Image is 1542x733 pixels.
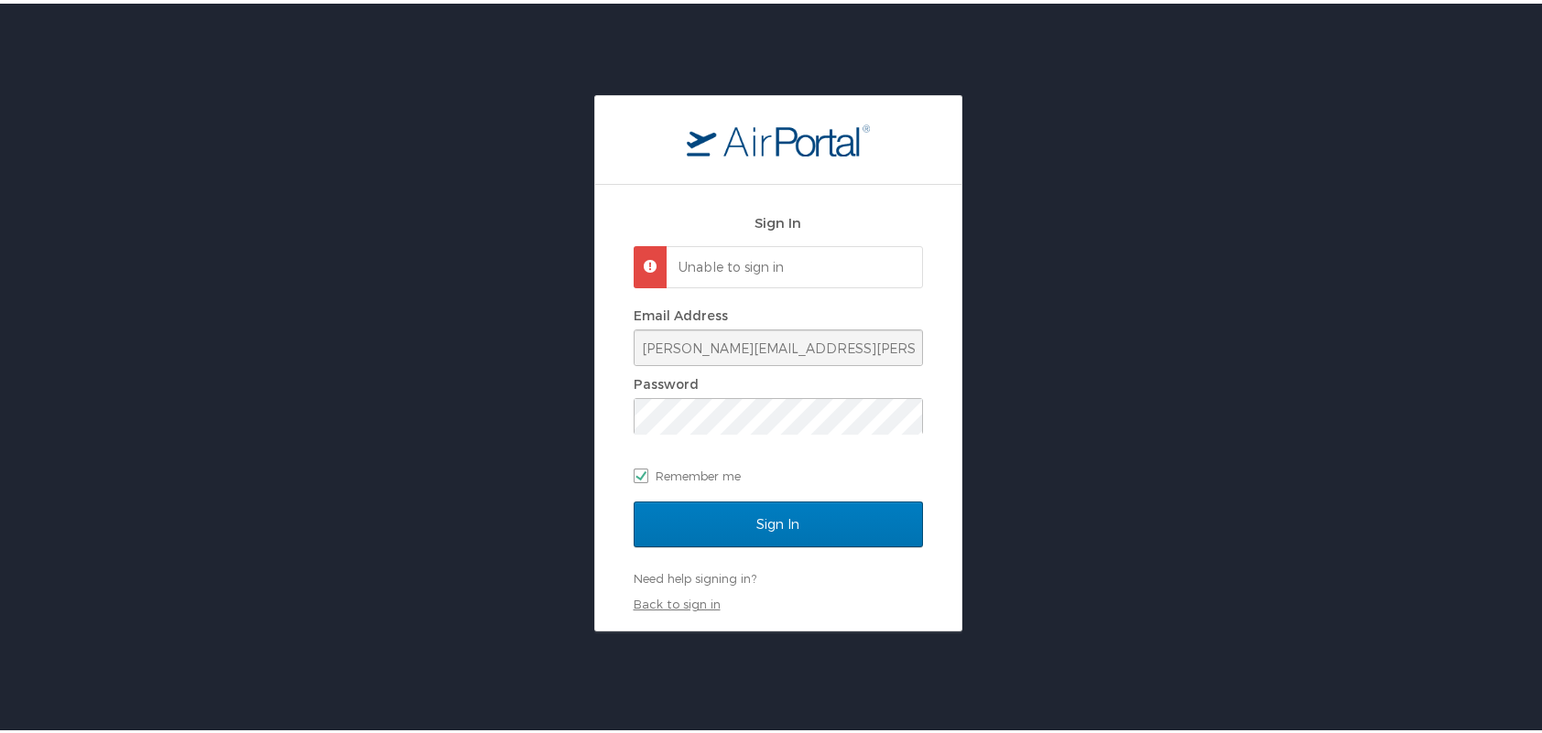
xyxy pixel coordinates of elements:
input: Sign In [634,498,923,544]
p: Unable to sign in [679,254,906,273]
label: Password [634,372,699,388]
img: logo [687,120,870,153]
a: Back to sign in [634,593,721,608]
h2: Sign In [634,209,923,230]
a: Need help signing in? [634,567,756,582]
label: Remember me [634,458,923,486]
label: Email Address [634,304,728,319]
